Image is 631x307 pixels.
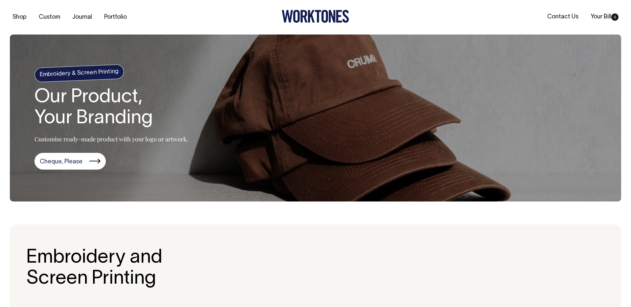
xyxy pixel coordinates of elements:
[34,64,124,83] h4: Embroidery & Screen Printing
[102,12,129,23] a: Portfolio
[36,12,63,23] a: Custom
[611,13,619,21] span: 0
[35,87,188,129] h1: Our Product, Your Branding
[35,153,106,170] a: Cheque, Please
[26,248,215,290] h2: Embroidery and Screen Printing
[70,12,95,23] a: Journal
[588,12,621,22] a: Your Bill0
[35,135,188,143] p: Customise ready-made product with your logo or artwork.
[545,12,581,22] a: Contact Us
[10,12,29,23] a: Shop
